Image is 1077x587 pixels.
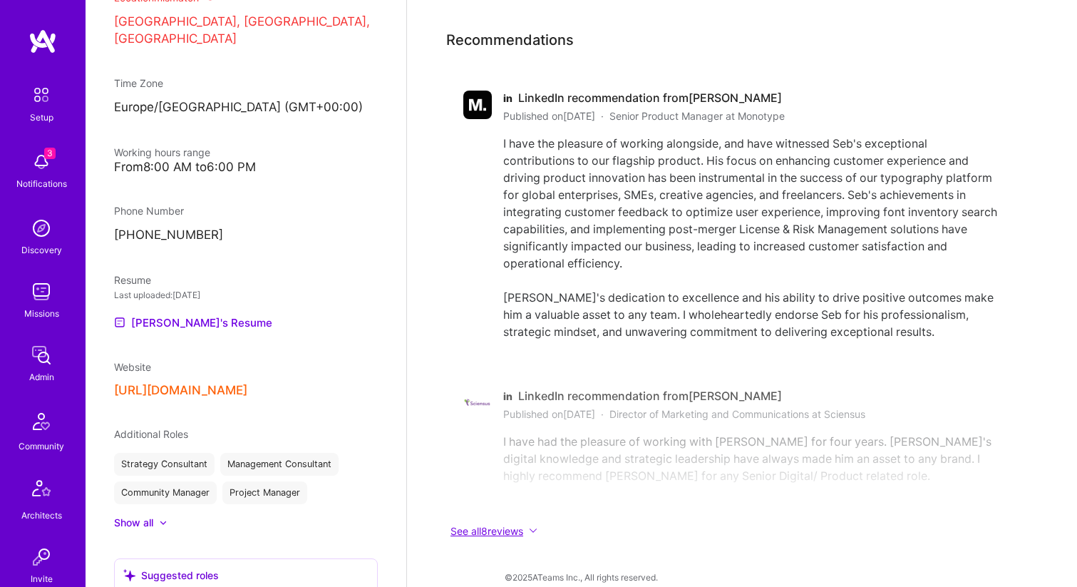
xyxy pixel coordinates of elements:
span: in [503,91,512,106]
span: Published on [DATE] [503,407,595,422]
button: See all8reviews [446,523,1016,539]
div: Strategy Consultant [114,453,215,476]
span: 3 [44,148,56,159]
p: Europe/[GEOGRAPHIC_DATA] (GMT+00:00 ) [114,99,378,116]
span: Time Zone [114,77,163,89]
div: Discovery [21,243,62,257]
div: I have the pleasure of working alongside, and have witnessed Seb's exceptional contributions to o... [503,135,999,340]
span: LinkedIn recommendation from [PERSON_NAME] [518,91,782,106]
span: LinkedIn recommendation from [PERSON_NAME] [518,389,782,404]
span: Recommendations [446,29,574,51]
div: Suggested roles [123,568,219,583]
div: Notifications [16,176,67,191]
div: Show all [114,516,153,530]
img: Invite [27,543,56,571]
span: Phone Number [114,205,184,217]
span: Resume [114,274,151,286]
img: Resume [114,317,125,328]
button: [URL][DOMAIN_NAME] [114,383,247,398]
div: Setup [30,110,53,125]
span: · [601,407,604,422]
img: Community [24,404,58,439]
img: teamwork [27,277,56,306]
div: Architects [21,508,62,523]
div: I have had the pleasure of working with [PERSON_NAME] for four years. [PERSON_NAME]'s digital kno... [503,433,999,484]
span: Working hours range [114,146,210,158]
p: [GEOGRAPHIC_DATA], [GEOGRAPHIC_DATA], [GEOGRAPHIC_DATA] [114,14,378,48]
img: bell [27,148,56,176]
img: setup [26,80,56,110]
span: Director of Marketing and Communications at Sciensus [609,407,865,422]
p: [PHONE_NUMBER] [114,227,378,244]
span: Published on [DATE] [503,108,595,123]
span: in [503,389,512,404]
div: Admin [29,369,54,384]
img: Monotype logo [463,91,492,119]
i: icon SuggestedTeams [123,569,135,581]
span: Senior Product Manager at Monotype [609,108,785,123]
img: Architects [24,474,58,508]
div: Community Manager [114,481,217,504]
span: Website [114,361,151,373]
div: Invite [31,571,53,586]
div: Last uploaded: [DATE] [114,287,378,302]
span: Additional Roles [114,428,188,440]
div: Management Consultant [220,453,339,476]
a: [PERSON_NAME]'s Resume [114,314,272,331]
img: discovery [27,214,56,243]
div: From 8:00 AM to 6:00 PM [114,160,378,175]
img: admin teamwork [27,341,56,369]
div: Project Manager [222,481,307,504]
div: Community [19,439,64,454]
div: Missions [24,306,59,321]
img: logo [29,29,57,54]
img: Sciensus logo [463,389,492,417]
span: · [601,108,604,123]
